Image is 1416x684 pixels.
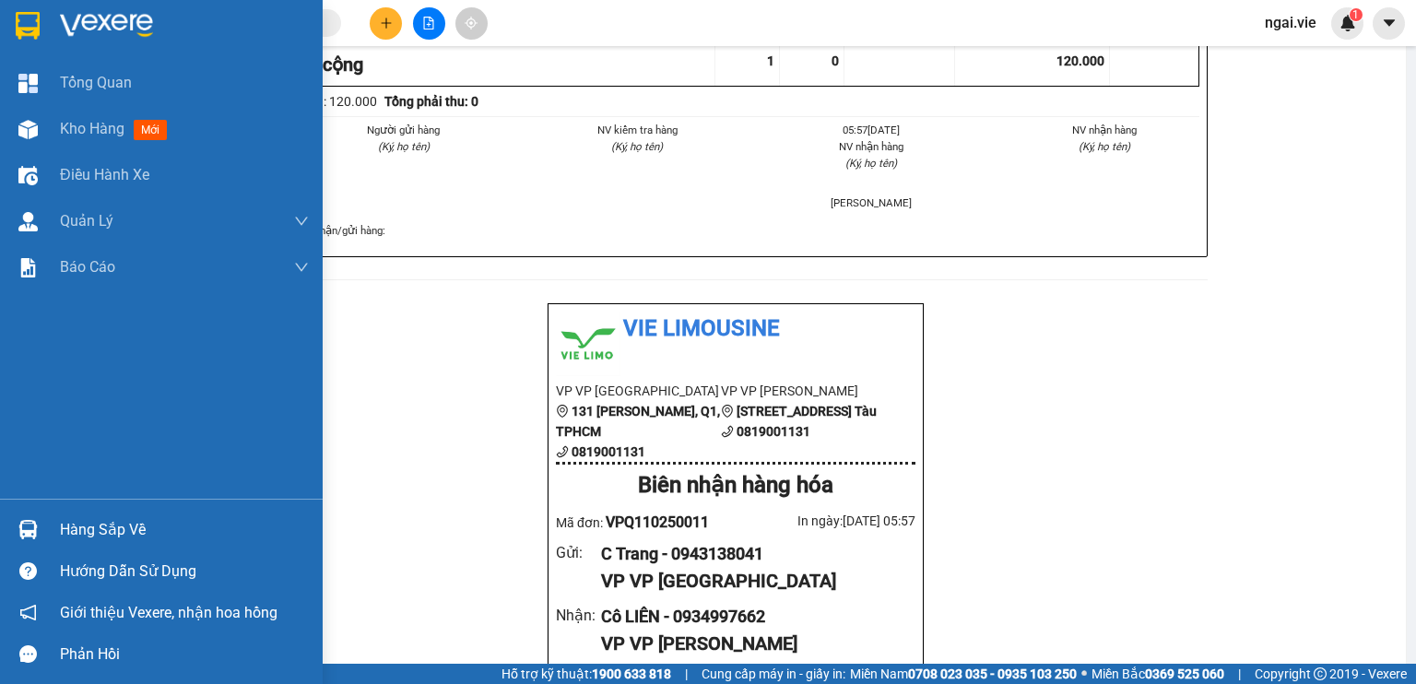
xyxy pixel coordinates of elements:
[737,404,877,419] b: [STREET_ADDRESS] Tàu
[592,666,671,681] strong: 1900 633 818
[18,120,38,139] img: warehouse-icon
[380,17,393,29] span: plus
[9,9,74,74] img: logo.jpg
[572,444,645,459] b: 0819001131
[832,53,839,68] span: 0
[60,71,132,94] span: Tổng Quan
[18,166,38,185] img: warehouse-icon
[465,17,478,29] span: aim
[776,138,966,155] li: NV nhận hàng
[702,664,845,684] span: Cung cấp máy in - giấy in:
[294,214,309,229] span: down
[1010,122,1200,138] li: NV nhận hàng
[1056,53,1104,68] span: 120.000
[1381,15,1398,31] span: caret-down
[556,312,915,347] li: Vie Limousine
[1081,670,1087,678] span: ⚪️
[850,664,1077,684] span: Miền Nam
[60,163,149,186] span: Điều hành xe
[556,604,601,627] div: Nhận :
[19,604,37,621] span: notification
[556,511,736,534] div: Mã đơn:
[60,209,113,232] span: Quản Lý
[60,120,124,137] span: Kho hàng
[845,157,897,170] i: (Ký, họ tên)
[501,664,671,684] span: Hỗ trợ kỹ thuật:
[18,212,38,231] img: warehouse-icon
[606,513,709,531] span: VPQ110250011
[294,260,309,275] span: down
[60,601,277,624] span: Giới thiệu Vexere, nhận hoa hồng
[378,140,430,153] i: (Ký, họ tên)
[1145,666,1224,681] strong: 0369 525 060
[309,122,499,138] li: Người gửi hàng
[19,645,37,663] span: message
[1373,7,1405,40] button: caret-down
[1091,664,1224,684] span: Miền Bắc
[776,122,966,138] li: 05:57[DATE]
[1250,11,1331,34] span: ngai.vie
[1350,8,1363,21] sup: 1
[611,140,663,153] i: (Ký, họ tên)
[1339,15,1356,31] img: icon-new-feature
[556,405,569,418] span: environment
[272,91,377,112] div: Cước rồi : 120.000
[908,666,1077,681] strong: 0708 023 035 - 0935 103 250
[601,630,901,658] div: VP VP [PERSON_NAME]
[543,122,733,138] li: NV kiểm tra hàng
[127,123,140,136] span: environment
[721,405,734,418] span: environment
[384,94,478,109] b: Tổng phải thu: 0
[60,516,309,544] div: Hàng sắp về
[601,541,901,567] div: C Trang - 0943138041
[767,53,774,68] span: 1
[737,424,810,439] b: 0819001131
[556,541,601,564] div: Gửi :
[18,258,38,277] img: solution-icon
[721,425,734,438] span: phone
[556,381,721,401] li: VP VP [GEOGRAPHIC_DATA]
[736,511,915,531] div: In ngày: [DATE] 05:57
[19,562,37,580] span: question-circle
[556,468,915,503] div: Biên nhận hàng hóa
[9,9,267,44] li: Vie Limousine
[455,7,488,40] button: aim
[601,567,901,596] div: VP VP [GEOGRAPHIC_DATA]
[556,404,720,439] b: 131 [PERSON_NAME], Q1, TPHCM
[60,255,115,278] span: Báo cáo
[721,381,886,401] li: VP VP [PERSON_NAME]
[1352,8,1359,21] span: 1
[1079,140,1130,153] i: (Ký, họ tên)
[422,17,435,29] span: file-add
[60,558,309,585] div: Hướng dẫn sử dụng
[370,7,402,40] button: plus
[60,641,309,668] div: Phản hồi
[9,78,127,139] li: VP VP [GEOGRAPHIC_DATA]
[556,312,620,376] img: logo.jpg
[134,120,167,140] span: mới
[685,664,688,684] span: |
[18,520,38,539] img: warehouse-icon
[556,445,569,458] span: phone
[16,12,40,40] img: logo-vxr
[272,222,1199,239] div: Quy định nhận/gửi hàng :
[1314,667,1327,680] span: copyright
[127,78,245,119] li: VP VP [PERSON_NAME]
[413,7,445,40] button: file-add
[18,74,38,93] img: dashboard-icon
[1238,664,1241,684] span: |
[776,195,966,211] li: [PERSON_NAME]
[601,604,901,630] div: Cô LIÊN - 0934997662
